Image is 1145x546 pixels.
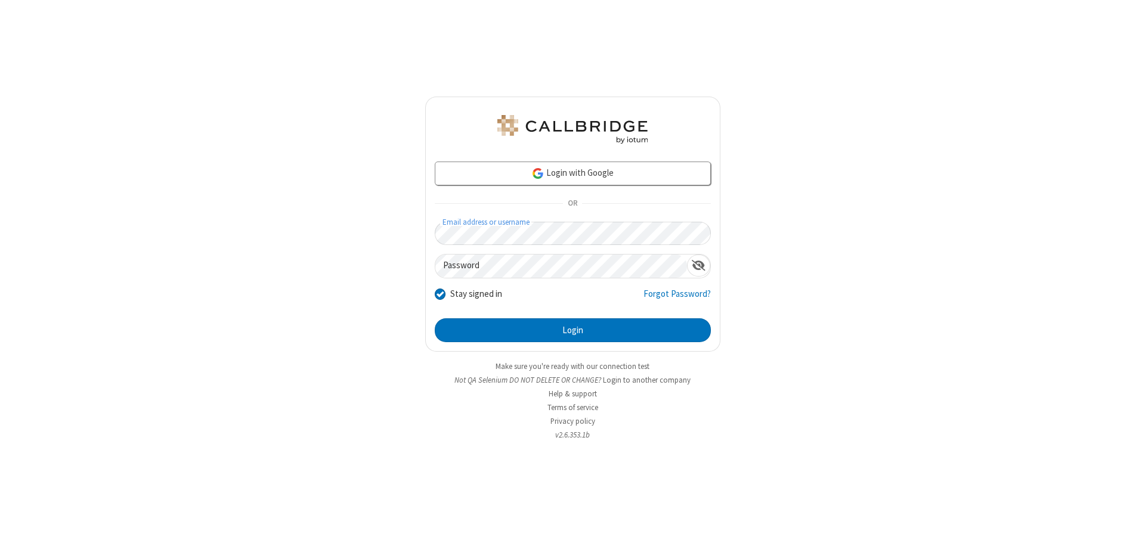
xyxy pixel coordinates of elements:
span: OR [563,196,582,212]
a: Login with Google [435,162,711,185]
img: QA Selenium DO NOT DELETE OR CHANGE [495,115,650,144]
img: google-icon.png [531,167,544,180]
a: Privacy policy [550,416,595,426]
a: Help & support [549,389,597,399]
button: Login [435,318,711,342]
a: Make sure you're ready with our connection test [496,361,649,371]
input: Email address or username [435,222,711,245]
li: Not QA Selenium DO NOT DELETE OR CHANGE? [425,374,720,386]
button: Login to another company [603,374,691,386]
a: Terms of service [547,402,598,412]
input: Password [435,255,687,278]
label: Stay signed in [450,287,502,301]
div: Show password [687,255,710,277]
li: v2.6.353.1b [425,429,720,440]
a: Forgot Password? [643,287,711,310]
